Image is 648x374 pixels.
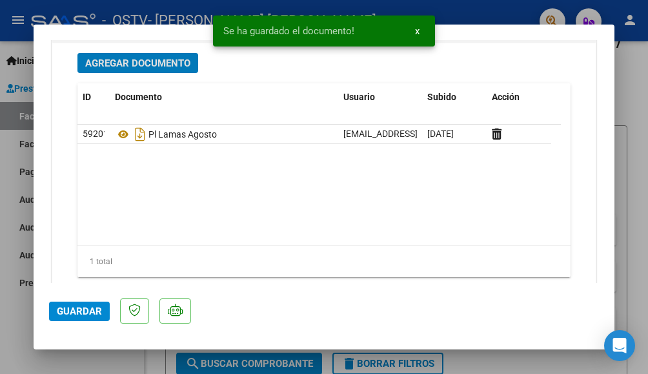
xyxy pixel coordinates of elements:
[604,330,635,361] div: Open Intercom Messenger
[415,25,420,37] span: x
[427,129,454,139] span: [DATE]
[405,19,430,43] button: x
[49,302,110,321] button: Guardar
[115,92,162,102] span: Documento
[110,83,338,111] datatable-header-cell: Documento
[77,53,198,73] button: Agregar Documento
[77,245,571,278] div: 1 total
[83,92,91,102] span: ID
[85,57,190,69] span: Agregar Documento
[77,83,110,111] datatable-header-cell: ID
[487,83,551,111] datatable-header-cell: Acción
[83,129,108,139] span: 59201
[343,129,562,139] span: [EMAIL_ADDRESS][DOMAIN_NAME] - [PERSON_NAME]
[223,25,354,37] span: Se ha guardado el documento!
[57,306,102,317] span: Guardar
[115,129,217,140] span: Pl Lamas Agosto
[427,92,456,102] span: Subido
[338,83,422,111] datatable-header-cell: Usuario
[52,43,596,307] div: DOCUMENTACIÓN RESPALDATORIA
[343,92,375,102] span: Usuario
[132,124,148,145] i: Descargar documento
[492,92,520,102] span: Acción
[422,83,487,111] datatable-header-cell: Subido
